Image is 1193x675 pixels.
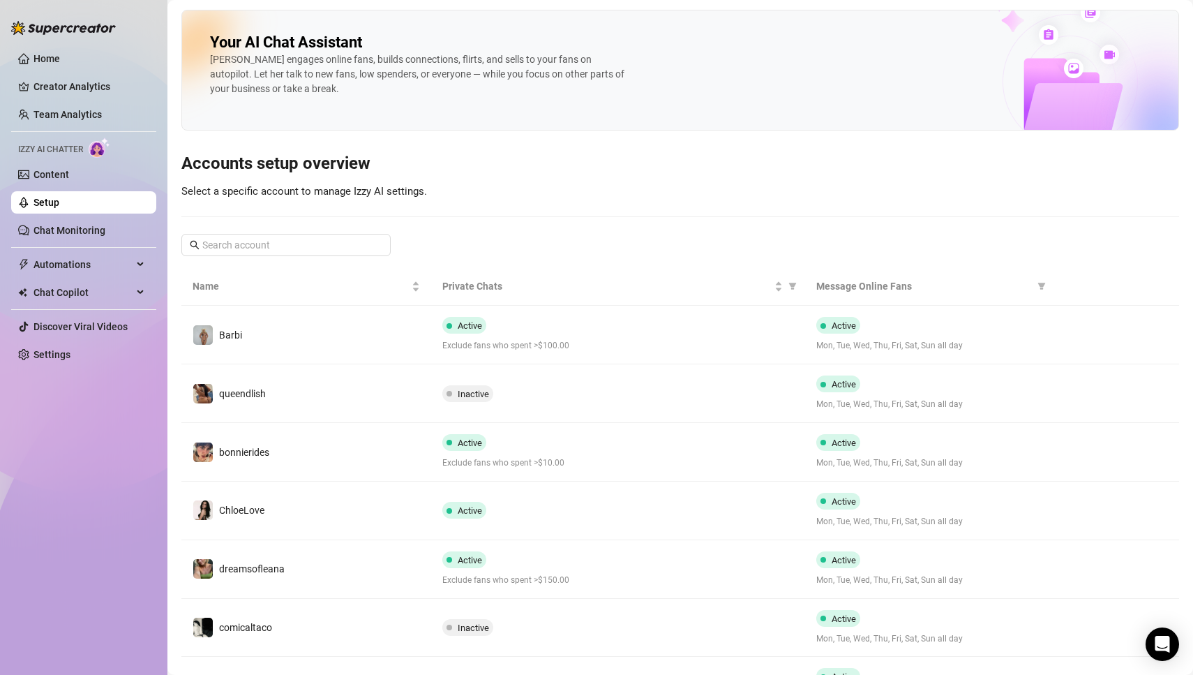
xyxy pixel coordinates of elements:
[442,339,794,353] span: Exclude fans who spent >$100.00
[1072,389,1081,399] span: right
[1065,383,1088,405] button: right
[1065,616,1088,639] button: right
[442,574,794,587] span: Exclude fans who spent >$150.00
[193,618,213,637] img: comicaltaco
[181,185,427,198] span: Select a specific account to manage Izzy AI settings.
[219,622,272,633] span: comicaltaco
[193,384,213,403] img: queendlish
[832,496,856,507] span: Active
[89,138,110,158] img: AI Chatter
[33,109,102,120] a: Team Analytics
[1072,330,1081,340] span: right
[202,237,371,253] input: Search account
[33,349,70,360] a: Settings
[442,279,772,294] span: Private Chats
[193,325,213,345] img: Barbi
[33,253,133,276] span: Automations
[1072,447,1081,457] span: right
[193,443,213,462] img: bonnierides
[458,555,482,565] span: Active
[1072,623,1081,632] span: right
[33,225,105,236] a: Chat Monitoring
[11,21,116,35] img: logo-BBDzfeDw.svg
[219,447,269,458] span: bonnierides
[193,279,409,294] span: Name
[816,339,1044,353] span: Mon, Tue, Wed, Thu, Fri, Sat, Sun all day
[181,153,1179,175] h3: Accounts setup overview
[832,614,856,624] span: Active
[1065,441,1088,463] button: right
[816,279,1033,294] span: Message Online Fans
[18,259,29,270] span: thunderbolt
[33,321,128,332] a: Discover Viral Videos
[458,505,482,516] span: Active
[458,389,489,399] span: Inactive
[431,267,805,306] th: Private Chats
[816,398,1044,411] span: Mon, Tue, Wed, Thu, Fri, Sat, Sun all day
[181,267,431,306] th: Name
[1065,324,1088,346] button: right
[210,33,362,52] h2: Your AI Chat Assistant
[1065,558,1088,580] button: right
[190,240,200,250] span: search
[786,276,800,297] span: filter
[788,282,797,290] span: filter
[219,563,285,574] span: dreamsofleana
[18,143,83,156] span: Izzy AI Chatter
[1037,282,1046,290] span: filter
[458,320,482,331] span: Active
[1072,564,1081,574] span: right
[193,559,213,579] img: dreamsofleana
[1072,505,1081,515] span: right
[1065,499,1088,521] button: right
[816,457,1044,470] span: Mon, Tue, Wed, Thu, Fri, Sat, Sun all day
[219,388,266,399] span: queendlish
[33,281,133,304] span: Chat Copilot
[832,379,856,390] span: Active
[33,75,145,98] a: Creator Analytics
[33,53,60,64] a: Home
[442,457,794,470] span: Exclude fans who spent >$10.00
[33,197,59,208] a: Setup
[832,438,856,448] span: Active
[18,288,27,297] img: Chat Copilot
[1146,628,1179,661] div: Open Intercom Messenger
[816,632,1044,646] span: Mon, Tue, Wed, Thu, Fri, Sat, Sun all day
[816,515,1044,528] span: Mon, Tue, Wed, Thu, Fri, Sat, Sun all day
[210,52,629,96] div: [PERSON_NAME] engages online fans, builds connections, flirts, and sells to your fans on autopilo...
[219,329,242,341] span: Barbi
[219,505,264,516] span: ChloeLove
[832,555,856,565] span: Active
[1035,276,1049,297] span: filter
[458,438,482,448] span: Active
[458,623,489,633] span: Inactive
[33,169,69,180] a: Content
[816,574,1044,587] span: Mon, Tue, Wed, Thu, Fri, Sat, Sun all day
[832,320,856,331] span: Active
[193,500,213,520] img: ChloeLove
